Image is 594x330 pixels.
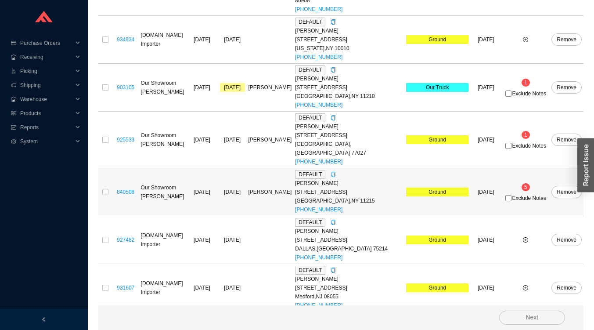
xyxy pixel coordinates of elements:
[295,244,403,253] div: DALLAS , [GEOGRAPHIC_DATA] 75214
[331,113,336,122] div: Copy
[295,170,325,179] span: DEFAULT
[557,188,576,196] span: Remove
[295,6,342,12] a: [PHONE_NUMBER]
[186,16,218,64] td: [DATE]
[295,218,325,227] span: DEFAULT
[523,237,528,243] span: plus-circle
[557,83,576,92] span: Remove
[331,115,336,120] span: copy
[470,112,501,168] td: [DATE]
[295,188,403,196] div: [STREET_ADDRESS]
[20,92,73,106] span: Warehouse
[512,143,546,149] span: Exclude Notes
[295,140,403,157] div: [GEOGRAPHIC_DATA] , [GEOGRAPHIC_DATA] 77027
[331,18,336,26] div: Copy
[220,236,245,244] div: [DATE]
[406,188,468,196] div: Ground
[20,120,73,134] span: Reports
[186,264,218,312] td: [DATE]
[331,67,336,73] span: copy
[295,102,342,108] a: [PHONE_NUMBER]
[295,266,325,275] span: DEFAULT
[20,64,73,78] span: Picking
[505,91,511,97] input: Exclude Notes
[512,196,546,201] span: Exclude Notes
[20,78,73,92] span: Shipping
[295,159,342,165] a: [PHONE_NUMBER]
[141,231,184,249] div: [DOMAIN_NAME] Importer
[220,135,245,144] div: [DATE]
[524,184,527,190] span: 5
[470,64,501,112] td: [DATE]
[11,111,17,116] span: read
[186,216,218,264] td: [DATE]
[551,282,582,294] button: Remove
[295,92,403,101] div: [GEOGRAPHIC_DATA] , NY 11210
[470,216,501,264] td: [DATE]
[331,19,336,25] span: copy
[295,254,342,261] a: [PHONE_NUMBER]
[20,50,73,64] span: Receiving
[11,125,17,130] span: fund
[295,302,342,308] a: [PHONE_NUMBER]
[551,186,582,198] button: Remove
[406,83,468,92] div: Our Truck
[295,227,403,236] div: [PERSON_NAME]
[117,285,134,291] a: 931607
[551,134,582,146] button: Remove
[247,64,294,112] td: [PERSON_NAME]
[117,189,134,195] a: 840508
[295,275,403,283] div: [PERSON_NAME]
[295,44,403,53] div: [US_STATE] , NY 10010
[557,35,576,44] span: Remove
[141,279,184,297] div: [DOMAIN_NAME] Importer
[406,283,468,292] div: Ground
[295,18,325,26] span: DEFAULT
[551,81,582,94] button: Remove
[295,65,325,74] span: DEFAULT
[523,37,528,42] span: plus-circle
[141,183,184,201] div: Our Showroom [PERSON_NAME]
[470,168,501,216] td: [DATE]
[331,268,336,273] span: copy
[220,35,245,44] div: [DATE]
[20,36,73,50] span: Purchase Orders
[331,170,336,179] div: Copy
[295,35,403,44] div: [STREET_ADDRESS]
[551,33,582,46] button: Remove
[522,183,530,191] sup: 5
[41,317,47,322] span: left
[20,134,73,149] span: System
[470,16,501,64] td: [DATE]
[295,54,342,60] a: [PHONE_NUMBER]
[220,283,245,292] div: [DATE]
[406,35,468,44] div: Ground
[499,311,565,325] button: Next
[295,236,403,244] div: [STREET_ADDRESS]
[295,83,403,92] div: [STREET_ADDRESS]
[551,234,582,246] button: Remove
[522,131,530,139] sup: 1
[247,112,294,168] td: [PERSON_NAME]
[186,112,218,168] td: [DATE]
[141,79,184,96] div: Our Showroom [PERSON_NAME]
[505,143,511,149] input: Exclude Notes
[11,40,17,46] span: credit-card
[557,135,576,144] span: Remove
[331,218,336,227] div: Copy
[505,195,511,201] input: Exclude Notes
[295,131,403,140] div: [STREET_ADDRESS]
[331,266,336,275] div: Copy
[220,188,245,196] div: [DATE]
[557,283,576,292] span: Remove
[524,80,527,86] span: 1
[512,91,546,96] span: Exclude Notes
[295,196,403,205] div: [GEOGRAPHIC_DATA] , NY 11215
[186,64,218,112] td: [DATE]
[470,264,501,312] td: [DATE]
[117,137,134,143] a: 925533
[20,106,73,120] span: Products
[524,132,527,138] span: 1
[295,113,325,122] span: DEFAULT
[406,236,468,244] div: Ground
